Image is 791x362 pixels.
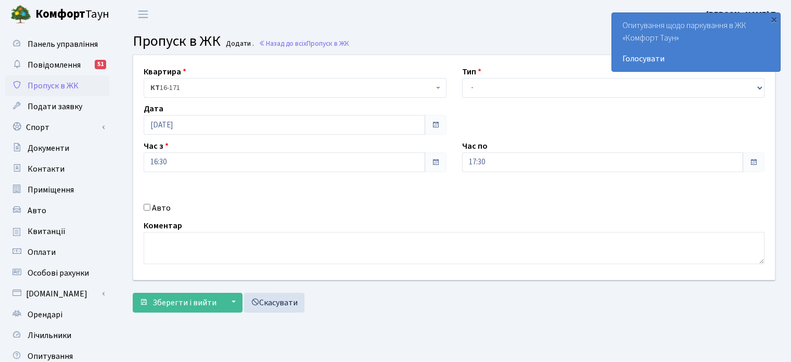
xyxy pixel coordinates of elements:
[10,4,31,25] img: logo.png
[133,31,221,51] span: Пропуск в ЖК
[5,179,109,200] a: Приміщення
[144,66,186,78] label: Квартира
[133,293,223,313] button: Зберегти і вийти
[5,304,109,325] a: Орендарі
[612,13,780,71] div: Опитування щодо паркування в ЖК «Комфорт Таун»
[5,242,109,263] a: Оплати
[244,293,304,313] a: Скасувати
[5,75,109,96] a: Пропуск в ЖК
[152,297,216,308] span: Зберегти і вийти
[35,6,85,22] b: Комфорт
[5,221,109,242] a: Квитанції
[28,247,56,258] span: Оплати
[150,83,160,93] b: КТ
[622,53,770,65] a: Голосувати
[769,14,779,24] div: ×
[5,138,109,159] a: Документи
[28,184,74,196] span: Приміщення
[5,159,109,179] a: Контакти
[462,66,481,78] label: Тип
[5,55,109,75] a: Повідомлення51
[130,6,156,23] button: Переключити навігацію
[144,78,446,98] span: <b>КТ</b>&nbsp;&nbsp;&nbsp;&nbsp;16-171
[5,34,109,55] a: Панель управління
[706,8,779,21] a: [PERSON_NAME] П.
[28,330,71,341] span: Лічильники
[462,140,488,152] label: Час по
[28,267,89,279] span: Особові рахунки
[144,102,163,115] label: Дата
[28,163,65,175] span: Контакти
[5,263,109,283] a: Особові рахунки
[28,205,46,216] span: Авто
[144,219,182,232] label: Коментар
[5,283,109,304] a: [DOMAIN_NAME]
[28,351,73,362] span: Опитування
[150,83,433,93] span: <b>КТ</b>&nbsp;&nbsp;&nbsp;&nbsp;16-171
[28,309,62,320] span: Орендарі
[224,40,254,48] small: Додати .
[706,9,779,20] b: [PERSON_NAME] П.
[152,202,171,214] label: Авто
[307,38,349,48] span: Пропуск в ЖК
[28,101,82,112] span: Подати заявку
[5,200,109,221] a: Авто
[28,38,98,50] span: Панель управління
[259,38,349,48] a: Назад до всіхПропуск в ЖК
[28,80,79,92] span: Пропуск в ЖК
[5,325,109,346] a: Лічильники
[5,96,109,117] a: Подати заявку
[5,117,109,138] a: Спорт
[95,60,106,69] div: 51
[144,140,169,152] label: Час з
[35,6,109,23] span: Таун
[28,143,69,154] span: Документи
[28,59,81,71] span: Повідомлення
[28,226,66,237] span: Квитанції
